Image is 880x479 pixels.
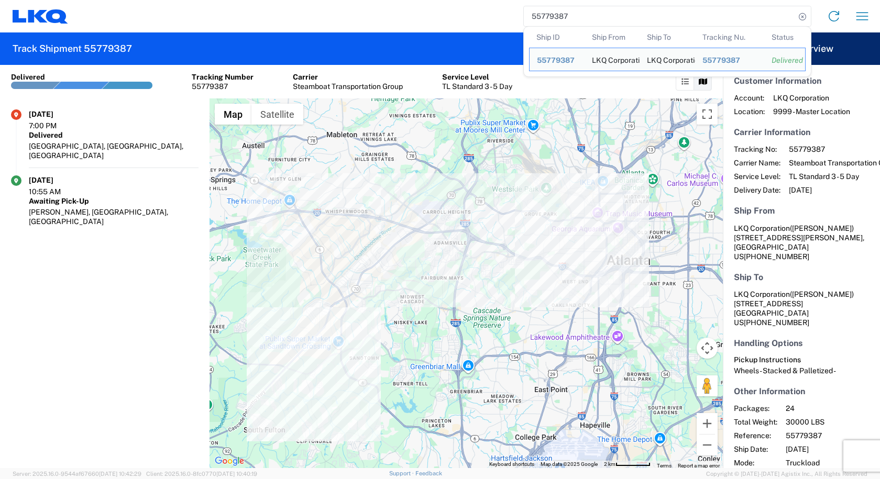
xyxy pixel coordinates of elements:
[415,470,442,476] a: Feedback
[764,27,806,48] th: Status
[13,42,132,55] h2: Track Shipment 55779387
[734,224,869,261] address: [PERSON_NAME], [GEOGRAPHIC_DATA] US
[734,458,777,467] span: Mode:
[734,185,780,195] span: Delivery Date:
[734,233,803,242] span: [STREET_ADDRESS]
[29,196,199,206] div: Awaiting Pick-Up
[592,48,633,71] div: LKQ Corporation
[192,72,254,82] div: Tracking Number
[657,463,672,469] a: Terms
[734,431,777,440] span: Reference:
[212,454,247,468] a: Open this area in Google Maps (opens a new window)
[734,158,780,168] span: Carrier Name:
[601,461,654,468] button: Map Scale: 2 km per 63 pixels
[541,461,598,467] span: Map data ©2025 Google
[734,386,869,396] h5: Other Information
[702,56,740,64] span: 55779387
[585,27,640,48] th: Ship From
[647,48,688,71] div: LKQ Corporation
[744,318,809,327] span: [PHONE_NUMBER]
[734,127,869,137] h5: Carrier Information
[734,224,790,232] span: LKQ Corporation
[697,435,718,455] button: Zoom out
[146,471,257,477] span: Client: 2025.16.0-8fc0770
[99,471,141,477] span: [DATE] 10:42:29
[442,82,512,91] div: TL Standard 3 - 5 Day
[734,206,869,216] h5: Ship From
[702,55,757,65] div: 55779387
[697,413,718,434] button: Zoom in
[786,444,875,454] span: [DATE]
[734,272,869,282] h5: Ship To
[734,172,780,181] span: Service Level:
[212,454,247,468] img: Google
[524,6,795,26] input: Shipment, tracking or reference number
[734,355,869,364] h6: Pickup Instructions
[13,471,141,477] span: Server: 2025.16.0-9544af67660
[29,207,199,226] div: [PERSON_NAME], [GEOGRAPHIC_DATA], [GEOGRAPHIC_DATA]
[786,417,875,427] span: 30000 LBS
[734,93,765,103] span: Account:
[786,458,875,467] span: Truckload
[529,27,585,48] th: Ship ID
[215,104,251,125] button: Show street map
[734,144,780,154] span: Tracking No:
[678,463,720,469] a: Report a map error
[389,470,415,476] a: Support
[790,290,854,298] span: ([PERSON_NAME])
[442,72,512,82] div: Service Level
[293,72,403,82] div: Carrier
[640,27,695,48] th: Ship To
[744,252,809,261] span: [PHONE_NUMBER]
[706,469,867,478] span: Copyright © [DATE]-[DATE] Agistix Inc., All Rights Reserved
[604,461,615,467] span: 2 km
[734,366,869,375] div: Wheels - Stacked & Palletized -
[293,82,403,91] div: Steamboat Transportation Group
[786,404,875,413] span: 24
[734,289,869,327] address: [GEOGRAPHIC_DATA] US
[773,107,850,116] span: 9999 - Master Location
[29,141,199,160] div: [GEOGRAPHIC_DATA], [GEOGRAPHIC_DATA], [GEOGRAPHIC_DATA]
[697,338,718,359] button: Map camera controls
[192,82,254,91] div: 55779387
[772,55,798,65] div: Delivered
[529,27,811,76] table: Search Results
[734,290,854,308] span: LKQ Corporation [STREET_ADDRESS]
[790,224,854,232] span: ([PERSON_NAME])
[697,104,718,125] button: Toggle fullscreen view
[734,107,765,116] span: Location:
[697,375,718,396] button: Drag Pegman onto the map to open Street View
[537,56,575,64] span: 55779387
[216,471,257,477] span: [DATE] 10:40:19
[734,338,869,348] h5: Handling Options
[29,175,81,185] div: [DATE]
[29,187,81,196] div: 10:55 AM
[11,72,45,82] div: Delivered
[251,104,303,125] button: Show satellite imagery
[29,109,81,119] div: [DATE]
[29,130,199,140] div: Delivered
[786,431,875,440] span: 55779387
[489,461,534,468] button: Keyboard shortcuts
[29,121,81,130] div: 7:00 PM
[537,55,577,65] div: 55779387
[734,404,777,413] span: Packages:
[734,76,869,86] h5: Customer Information
[734,417,777,427] span: Total Weight:
[734,444,777,454] span: Ship Date:
[773,93,850,103] span: LKQ Corporation
[695,27,764,48] th: Tracking Nu.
